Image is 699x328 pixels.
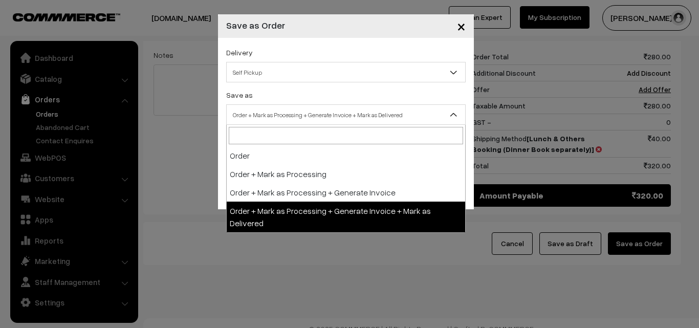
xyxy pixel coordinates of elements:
[227,183,465,202] li: Order + Mark as Processing + Generate Invoice
[227,165,465,183] li: Order + Mark as Processing
[227,202,465,232] li: Order + Mark as Processing + Generate Invoice + Mark as Delivered
[226,90,253,100] label: Save as
[457,16,466,35] span: ×
[226,104,466,125] span: Order + Mark as Processing + Generate Invoice + Mark as Delivered
[226,47,253,58] label: Delivery
[226,18,285,32] h4: Save as Order
[226,62,466,82] span: Self Pickup
[227,63,465,81] span: Self Pickup
[449,10,474,42] button: Close
[227,106,465,124] span: Order + Mark as Processing + Generate Invoice + Mark as Delivered
[227,146,465,165] li: Order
